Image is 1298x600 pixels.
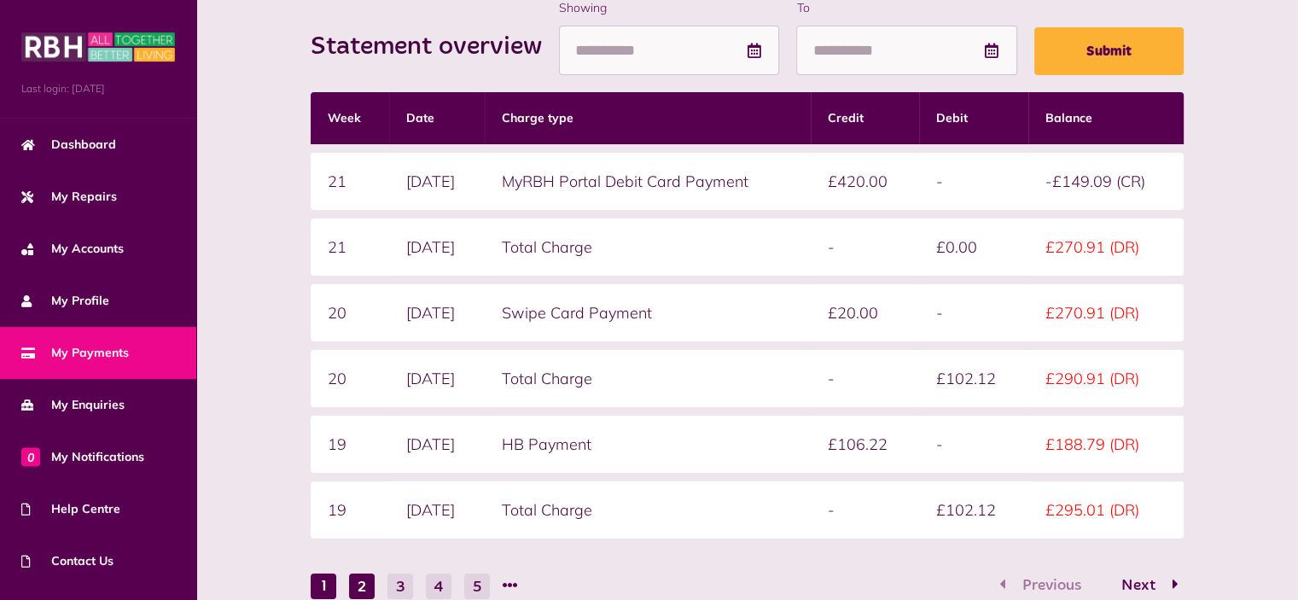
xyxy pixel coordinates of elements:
[485,481,810,539] td: Total Charge
[21,240,124,258] span: My Accounts
[389,218,485,276] td: [DATE]
[485,153,810,210] td: MyRBH Portal Debit Card Payment
[21,81,175,96] span: Last login: [DATE]
[1028,350,1184,407] td: £290.91 (DR)
[1028,92,1184,144] th: Balance
[426,574,451,599] button: Go to page 4
[1028,481,1184,539] td: £295.01 (DR)
[349,574,375,599] button: Go to page 2
[389,153,485,210] td: [DATE]
[1109,578,1168,593] span: Next
[485,350,810,407] td: Total Charge
[21,136,116,154] span: Dashboard
[485,218,810,276] td: Total Charge
[1028,218,1184,276] td: £270.91 (DR)
[387,574,413,599] button: Go to page 3
[919,481,1028,539] td: £102.12
[811,416,920,473] td: £106.22
[389,284,485,341] td: [DATE]
[21,396,125,414] span: My Enquiries
[1034,27,1184,75] button: Submit
[919,92,1028,144] th: Debit
[311,92,389,144] th: Week
[311,153,389,210] td: 21
[485,416,810,473] td: HB Payment
[919,153,1028,210] td: -
[389,92,485,144] th: Date
[919,416,1028,473] td: -
[21,448,144,466] span: My Notifications
[21,552,114,570] span: Contact Us
[811,92,920,144] th: Credit
[21,30,175,64] img: MyRBH
[919,218,1028,276] td: £0.00
[21,447,40,466] span: 0
[311,218,389,276] td: 21
[311,284,389,341] td: 20
[1028,416,1184,473] td: £188.79 (DR)
[464,574,490,599] button: Go to page 5
[811,284,920,341] td: £20.00
[811,153,920,210] td: £420.00
[311,32,559,62] h2: Statement overview
[311,416,389,473] td: 19
[389,416,485,473] td: [DATE]
[311,350,389,407] td: 20
[811,481,920,539] td: -
[389,350,485,407] td: [DATE]
[21,500,120,518] span: Help Centre
[311,481,389,539] td: 19
[919,284,1028,341] td: -
[485,92,810,144] th: Charge type
[21,344,129,362] span: My Payments
[1028,153,1184,210] td: -£149.09 (CR)
[1028,284,1184,341] td: £270.91 (DR)
[811,218,920,276] td: -
[919,350,1028,407] td: £102.12
[21,188,117,206] span: My Repairs
[21,292,109,310] span: My Profile
[389,481,485,539] td: [DATE]
[1103,574,1184,598] button: Go to page 2
[485,284,810,341] td: Swipe Card Payment
[811,350,920,407] td: -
